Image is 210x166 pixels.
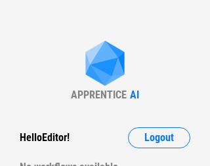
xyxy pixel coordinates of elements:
[79,41,131,89] img: Apprentice AI
[128,127,190,148] button: Logout
[144,133,174,143] span: Logout
[20,127,70,148] div: Hello Editor !
[130,89,139,101] div: AI
[71,89,127,101] div: APPRENTICE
